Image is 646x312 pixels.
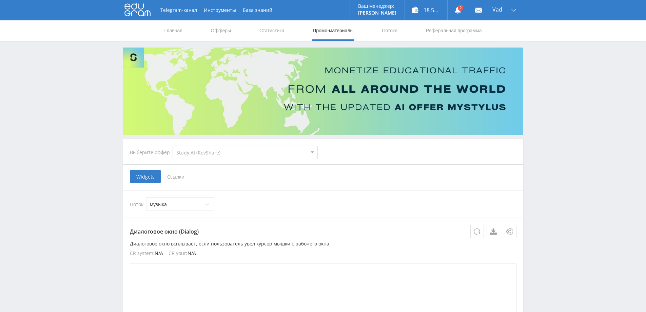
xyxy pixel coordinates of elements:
a: Офферы [210,20,232,41]
a: Скачать [487,225,500,238]
a: Промо-материалы [312,20,354,41]
div: Поток [130,197,516,211]
div: Выберите оффер [130,150,173,155]
button: Обновить [470,225,484,238]
a: Главная [164,20,183,41]
li: : N/A [169,251,196,256]
a: Потоки [381,20,398,41]
a: Реферальная программа [425,20,483,41]
img: Banner [123,48,523,135]
p: Диалоговое окно (Dialog) [130,225,516,238]
a: Статистика [259,20,285,41]
p: Диалоговое окно всплывает, если пользователь увел курсор мышки с рабочего окна. [130,241,516,246]
span: CR your [169,251,186,256]
p: Ваш менеджер: [358,3,396,9]
p: [PERSON_NAME] [358,10,396,16]
span: Vad [492,7,502,12]
span: CR system [130,251,153,256]
span: Widgets [130,170,161,183]
li: : N/A [130,251,163,256]
span: Ссылки [161,170,191,183]
button: Настройки [503,225,516,238]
